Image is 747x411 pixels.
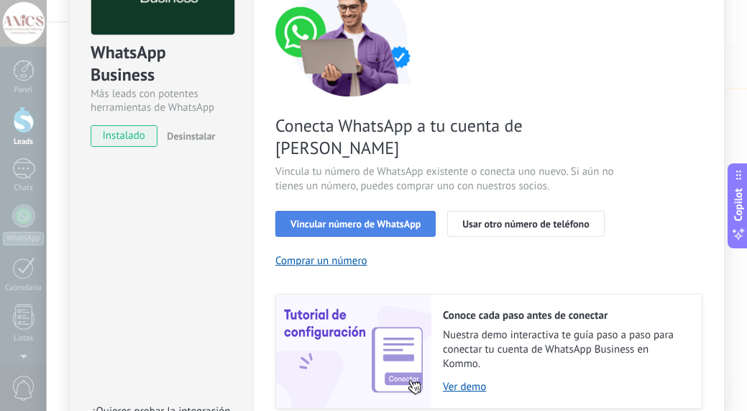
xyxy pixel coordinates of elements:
span: Copilot [731,188,746,221]
a: Ver demo [443,380,687,394]
span: Conecta WhatsApp a tu cuenta de [PERSON_NAME] [275,114,618,159]
span: Desinstalar [167,130,215,143]
div: Más leads con potentes herramientas de WhatsApp [91,87,232,114]
h2: Conoce cada paso antes de conectar [443,309,687,322]
span: Vincula tu número de WhatsApp existente o conecta uno nuevo. Si aún no tienes un número, puedes c... [275,165,618,194]
span: instalado [91,125,157,147]
span: Vincular número de WhatsApp [290,219,421,229]
button: Usar otro número de teléfono [447,211,604,237]
button: Desinstalar [161,125,215,147]
button: Comprar un número [275,254,367,268]
button: Vincular número de WhatsApp [275,211,436,237]
span: Usar otro número de teléfono [462,219,589,229]
span: Nuestra demo interactiva te guía paso a paso para conectar tu cuenta de WhatsApp Business en Kommo. [443,328,687,371]
div: WhatsApp Business [91,41,232,87]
